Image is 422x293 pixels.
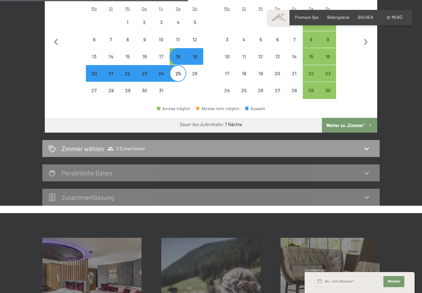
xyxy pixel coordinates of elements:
[186,14,203,31] div: Anreise nicht möglich
[136,14,153,31] div: Anreise nicht möglich
[103,48,119,65] div: Anreise nicht möglich
[236,82,252,99] div: Tue Nov 25 2025
[236,71,252,86] div: 18
[319,82,336,99] div: Anreise möglich
[170,20,186,35] div: 4
[303,31,319,48] div: Anreise möglich
[275,6,280,11] abbr: Donnerstag
[286,37,302,52] div: 7
[186,31,203,48] div: Anreise nicht möglich
[137,37,152,52] div: 9
[103,31,119,48] div: Anreise nicht möglich
[109,6,113,11] abbr: Dienstag
[61,169,112,177] h2: Persönliche Daten
[103,65,119,82] div: Tue Oct 21 2025
[119,48,136,65] div: Anreise nicht möglich
[136,82,153,99] div: Anreise nicht möglich
[320,71,335,86] div: 23
[153,65,170,82] div: Anreise nicht möglich
[103,65,119,82] div: Anreise nicht möglich
[303,82,319,99] div: Sat Nov 29 2025
[252,31,269,48] div: Wed Nov 05 2025
[327,15,349,20] a: Bildergalerie
[303,65,319,82] div: Sat Nov 22 2025
[103,82,119,99] div: Anreise nicht möglich
[270,71,285,86] div: 20
[236,54,252,69] div: 11
[136,31,153,48] div: Thu Oct 09 2025
[108,146,145,152] span: 2 Erwachsene
[103,88,119,103] div: 28
[236,48,252,65] div: Anreise nicht möglich
[86,31,103,48] div: Mon Oct 06 2025
[120,54,135,69] div: 15
[157,107,190,111] div: Anreise möglich
[136,65,153,82] div: Anreise nicht möglich
[236,65,252,82] div: Anreise nicht möglich
[103,82,119,99] div: Tue Oct 28 2025
[219,37,235,52] div: 3
[196,107,239,111] div: Abreise nicht möglich
[224,6,230,11] abbr: Montag
[153,82,170,99] div: Fri Oct 31 2025
[87,71,102,86] div: 20
[170,31,186,48] div: Sat Oct 11 2025
[303,48,319,65] div: Sat Nov 15 2025
[320,37,335,52] div: 9
[303,54,319,69] div: 15
[242,6,246,11] abbr: Dienstag
[103,31,119,48] div: Tue Oct 07 2025
[269,82,286,99] div: Anreise nicht möglich
[86,82,103,99] div: Mon Oct 27 2025
[136,65,153,82] div: Thu Oct 23 2025
[119,65,136,82] div: Anreise nicht möglich
[154,88,169,103] div: 31
[120,37,135,52] div: 8
[236,88,252,103] div: 25
[319,65,336,82] div: Sun Nov 23 2025
[319,65,336,82] div: Anreise möglich
[153,31,170,48] div: Fri Oct 10 2025
[187,54,202,69] div: 19
[153,31,170,48] div: Anreise nicht möglich
[170,31,186,48] div: Anreise nicht möglich
[186,65,203,82] div: Sun Oct 26 2025
[136,14,153,31] div: Thu Oct 02 2025
[219,65,235,82] div: Anreise nicht möglich
[136,31,153,48] div: Anreise nicht möglich
[136,82,153,99] div: Thu Oct 30 2025
[252,65,269,82] div: Wed Nov 19 2025
[269,31,286,48] div: Anreise nicht möglich
[358,15,373,20] a: BUCHEN
[286,71,302,86] div: 21
[270,37,285,52] div: 6
[119,48,136,65] div: Wed Oct 15 2025
[170,48,186,65] div: Sat Oct 18 2025
[170,65,186,82] div: Sat Oct 25 2025
[153,14,170,31] div: Anreise nicht möglich
[153,65,170,82] div: Fri Oct 24 2025
[286,54,302,69] div: 14
[319,48,336,65] div: Sun Nov 16 2025
[303,14,319,31] div: Anreise möglich
[303,37,319,52] div: 8
[154,20,169,35] div: 3
[186,48,203,65] div: Sun Oct 19 2025
[153,14,170,31] div: Fri Oct 03 2025
[187,71,202,86] div: 26
[137,20,152,35] div: 2
[383,276,404,287] button: Weiter
[269,65,286,82] div: Thu Nov 20 2025
[292,6,296,11] abbr: Freitag
[192,6,197,11] abbr: Sonntag
[236,82,252,99] div: Anreise nicht möglich
[253,88,268,103] div: 26
[86,65,103,82] div: Anreise nicht möglich
[303,14,319,31] div: Sat Nov 01 2025
[119,82,136,99] div: Wed Oct 29 2025
[170,65,186,82] div: Anreise nicht möglich
[236,65,252,82] div: Tue Nov 18 2025
[286,65,302,82] div: Anreise nicht möglich
[252,82,269,99] div: Anreise nicht möglich
[119,65,136,82] div: Wed Oct 22 2025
